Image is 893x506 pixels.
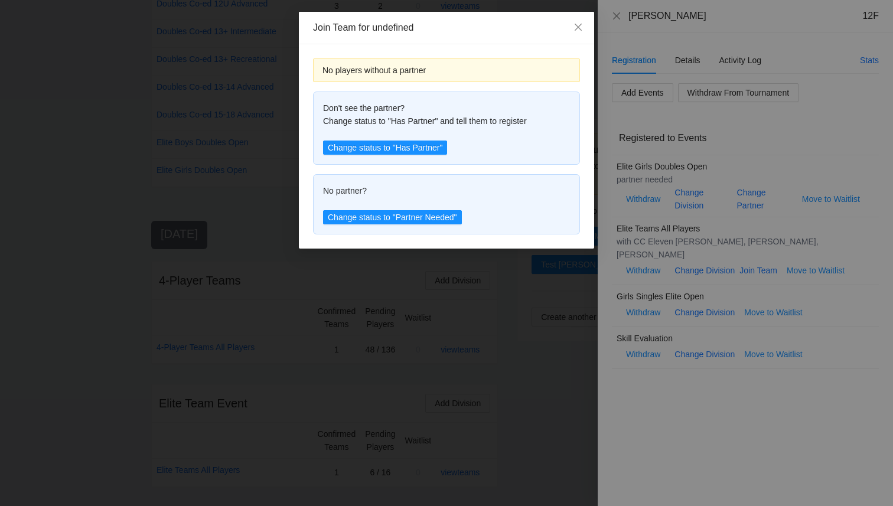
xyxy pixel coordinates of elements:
[328,211,457,224] span: Change status to "Partner Needed"
[562,12,594,44] button: Close
[573,22,583,32] span: close
[328,141,442,154] span: Change status to "Has Partner"
[323,102,570,115] div: Don't see the partner?
[323,115,570,128] div: Change status to "Has Partner" and tell them to register
[323,210,462,224] button: Change status to "Partner Needed"
[322,64,571,77] div: No players without a partner
[323,184,570,197] div: No partner?
[313,21,580,34] div: Join Team for undefined
[323,141,447,155] button: Change status to "Has Partner"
